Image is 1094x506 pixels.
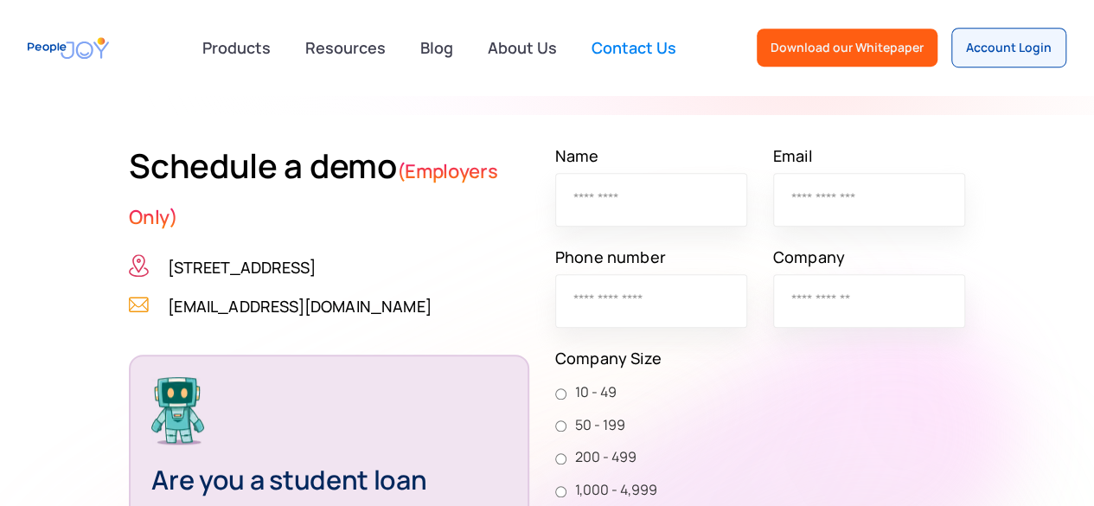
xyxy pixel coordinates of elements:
[566,414,625,437] span: 50 - 199
[555,143,747,169] label: Name
[555,486,566,497] input: 1,000 - 4,999
[566,446,637,469] span: 200 - 499
[410,29,464,67] a: Blog
[168,254,316,280] p: [STREET_ADDRESS]
[951,28,1066,67] a: Account Login
[771,39,924,56] div: Download our Whitepaper
[295,29,396,67] a: Resources
[773,244,965,270] label: Company
[581,29,687,67] a: Contact Us
[168,293,431,319] a: [EMAIL_ADDRESS][DOMAIN_NAME]
[555,345,965,371] label: Company Size
[555,388,566,400] input: 10 - 49
[966,39,1052,56] div: Account Login
[555,244,747,270] label: Phone number
[555,453,566,464] input: 200 - 499
[129,254,149,277] img: Icon
[192,30,281,65] div: Products
[566,479,657,502] span: 1,000 - 4,999
[757,29,937,67] a: Download our Whitepaper
[129,293,149,316] img: Icon
[477,29,567,67] a: About Us
[129,143,396,189] span: Schedule a demo
[555,420,566,432] input: 50 - 199
[566,381,617,404] span: 10 - 49
[28,29,109,67] a: home
[773,143,965,169] label: Email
